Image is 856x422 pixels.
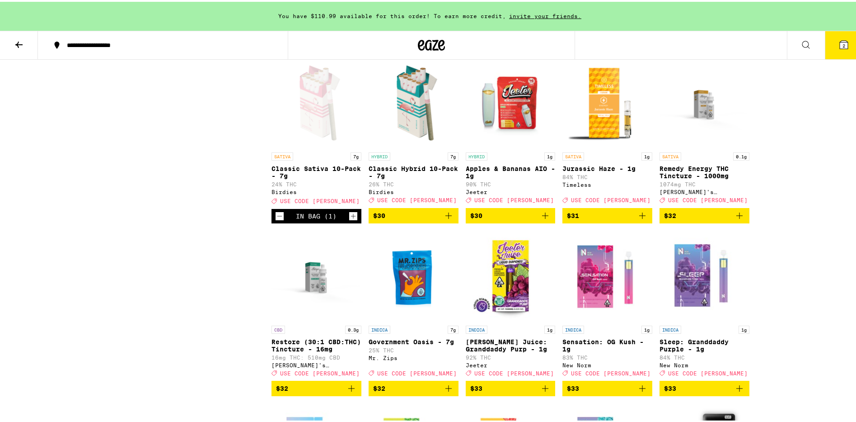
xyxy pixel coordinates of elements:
p: Apples & Bananas AIO - 1g [466,163,556,178]
p: 92% THC [466,353,556,359]
span: $30 [470,210,482,218]
p: 7g [448,324,458,332]
a: Open page for Sensation: OG Kush - 1g from New Norm [562,229,652,379]
div: Jeeter [466,187,556,193]
span: $31 [567,210,579,218]
div: In Bag (1) [296,211,337,218]
div: Birdies [271,187,361,193]
span: USE CODE [PERSON_NAME] [377,196,457,202]
p: Sleep: Granddaddy Purple - 1g [660,337,749,351]
a: Open page for Sleep: Granddaddy Purple - 1g from New Norm [660,229,749,379]
p: 25% THC [369,346,458,351]
div: New Norm [660,360,749,366]
p: 1g [544,324,555,332]
p: INDICA [466,324,487,332]
span: USE CODE [PERSON_NAME] [377,369,457,375]
span: USE CODE [PERSON_NAME] [668,196,748,202]
span: Hi. Need any help? [5,6,65,14]
div: Mr. Zips [369,353,458,359]
p: INDICA [660,324,681,332]
p: 1g [739,324,749,332]
div: Timeless [562,180,652,186]
div: New Norm [562,360,652,366]
a: Open page for Restore (30:1 CBD:THC) Tincture - 16mg from Mary's Medicinals [271,229,361,379]
a: Open page for Apples & Bananas AIO - 1g from Jeeter [466,56,556,206]
p: 1074mg THC [660,180,749,185]
p: Restore (30:1 CBD:THC) Tincture - 16mg [271,337,361,351]
span: USE CODE [PERSON_NAME] [668,369,748,375]
p: 0.3g [345,324,361,332]
p: Classic Hybrid 10-Pack - 7g [369,163,458,178]
span: You have $110.99 available for this order! To earn more credit, [278,11,506,17]
img: Mary's Medicinals - Remedy Energy THC Tincture - 1000mg [660,56,749,146]
span: $33 [470,383,482,390]
button: Add to bag [562,379,652,394]
img: New Norm - Sleep: Granddaddy Purple - 1g [660,229,749,319]
span: USE CODE [PERSON_NAME] [280,369,360,375]
button: Add to bag [466,379,556,394]
a: Open page for Jurassic Haze - 1g from Timeless [562,56,652,206]
p: CBD [271,324,285,332]
img: Jeeter - Jeeter Juice: Granddaddy Purp - 1g [466,229,556,319]
div: [PERSON_NAME]'s Medicinals [271,360,361,366]
p: INDICA [369,324,390,332]
span: invite your friends. [506,11,585,17]
a: Open page for Remedy Energy THC Tincture - 1000mg from Mary's Medicinals [660,56,749,206]
a: Open page for Classic Hybrid 10-Pack - 7g from Birdies [369,56,458,206]
a: Open page for Government Oasis - 7g from Mr. Zips [369,229,458,379]
p: 7g [448,151,458,159]
span: USE CODE [PERSON_NAME] [280,197,360,203]
img: Timeless - Jurassic Haze - 1g [562,56,652,146]
p: Sensation: OG Kush - 1g [562,337,652,351]
button: Add to bag [660,379,749,394]
div: Birdies [369,187,458,193]
button: Add to bag [562,206,652,222]
p: 83% THC [562,353,652,359]
span: $33 [664,383,676,390]
button: Increment [349,210,358,219]
span: 2 [842,41,845,47]
span: USE CODE [PERSON_NAME] [571,369,650,375]
p: [PERSON_NAME] Juice: Granddaddy Purp - 1g [466,337,556,351]
span: USE CODE [PERSON_NAME] [571,196,650,202]
p: 1g [641,151,652,159]
p: Remedy Energy THC Tincture - 1000mg [660,163,749,178]
p: 0.1g [733,151,749,159]
span: $30 [373,210,385,218]
p: 26% THC [369,180,458,185]
a: Open page for Jeeter Juice: Granddaddy Purp - 1g from Jeeter [466,229,556,379]
span: USE CODE [PERSON_NAME] [474,369,554,375]
p: Government Oasis - 7g [369,337,458,344]
p: 84% THC [562,172,652,178]
button: Add to bag [369,206,458,222]
img: Birdies - Classic Hybrid 10-Pack - 7g [369,56,458,146]
p: SATIVA [660,151,681,159]
span: $32 [664,210,676,218]
span: $33 [567,383,579,390]
button: Add to bag [369,379,458,394]
p: 1g [641,324,652,332]
span: $32 [276,383,288,390]
p: SATIVA [271,151,293,159]
img: Mary's Medicinals - Restore (30:1 CBD:THC) Tincture - 16mg [271,229,361,319]
p: Jurassic Haze - 1g [562,163,652,171]
p: HYBRID [369,151,390,159]
p: HYBRID [466,151,487,159]
a: Open page for Classic Sativa 10-Pack - 7g from Birdies [271,56,361,207]
p: INDICA [562,324,584,332]
button: Add to bag [466,206,556,222]
div: Jeeter [466,360,556,366]
div: [PERSON_NAME]'s Medicinals [660,187,749,193]
p: 7g [351,151,361,159]
button: Add to bag [660,206,749,222]
img: Jeeter - Apples & Bananas AIO - 1g [466,56,556,146]
p: 84% THC [660,353,749,359]
p: 24% THC [271,180,361,185]
span: USE CODE [PERSON_NAME] [474,196,554,202]
img: Mr. Zips - Government Oasis - 7g [369,229,458,319]
p: Classic Sativa 10-Pack - 7g [271,163,361,178]
button: Decrement [275,210,284,219]
p: 16mg THC: 510mg CBD [271,353,361,359]
button: Add to bag [271,379,361,394]
img: New Norm - Sensation: OG Kush - 1g [562,229,652,319]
